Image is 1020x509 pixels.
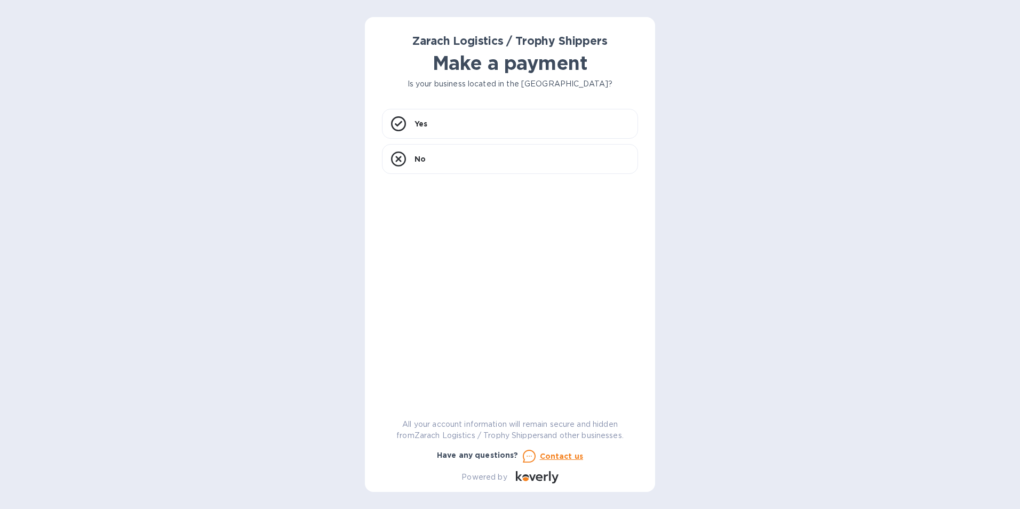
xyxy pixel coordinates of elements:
b: Zarach Logistics / Trophy Shippers [412,34,607,47]
u: Contact us [540,452,584,460]
p: Yes [415,118,427,129]
p: Powered by [461,472,507,483]
b: Have any questions? [437,451,519,459]
h1: Make a payment [382,52,638,74]
p: No [415,154,426,164]
p: Is your business located in the [GEOGRAPHIC_DATA]? [382,78,638,90]
p: All your account information will remain secure and hidden from Zarach Logistics / Trophy Shipper... [382,419,638,441]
